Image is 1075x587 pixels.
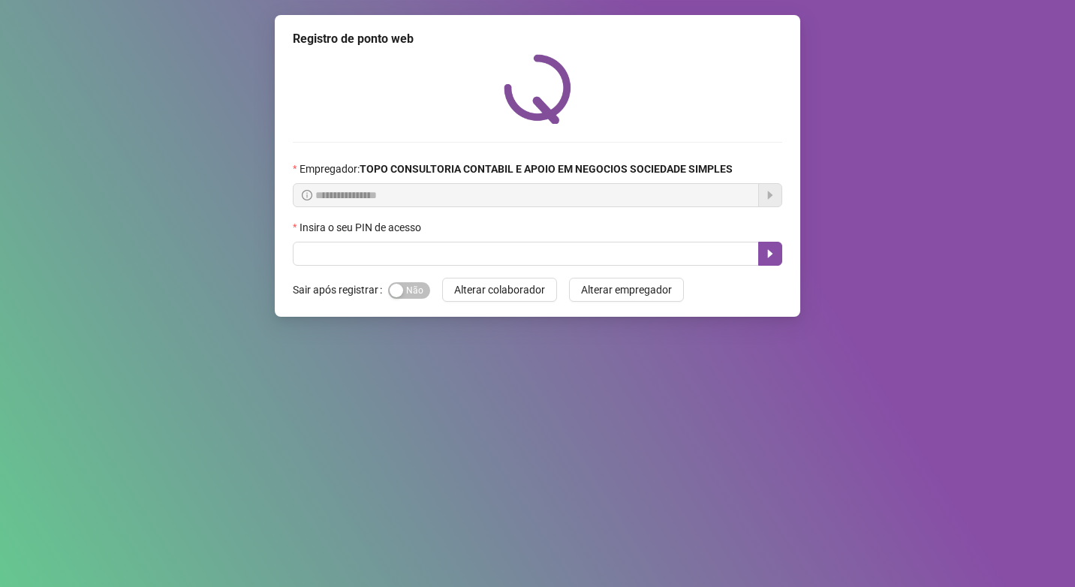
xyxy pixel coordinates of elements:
img: QRPoint [504,54,571,124]
span: Alterar colaborador [454,281,545,298]
strong: TOPO CONSULTORIA CONTABIL E APOIO EM NEGOCIOS SOCIEDADE SIMPLES [360,163,733,175]
span: info-circle [302,190,312,200]
span: caret-right [764,248,776,260]
div: Registro de ponto web [293,30,782,48]
label: Insira o seu PIN de acesso [293,219,431,236]
span: Empregador : [300,161,733,177]
button: Alterar empregador [569,278,684,302]
label: Sair após registrar [293,278,388,302]
button: Alterar colaborador [442,278,557,302]
span: Alterar empregador [581,281,672,298]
